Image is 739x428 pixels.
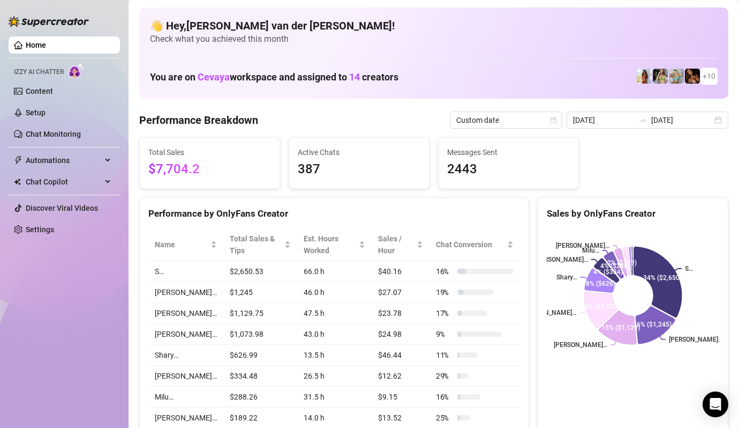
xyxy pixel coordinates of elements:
td: $23.78 [372,303,429,324]
span: 11 % [436,349,453,361]
span: Custom date [456,112,556,128]
td: $288.26 [223,387,297,408]
td: $24.98 [372,324,429,345]
h4: 👋 Hey, [PERSON_NAME] van der [PERSON_NAME] ! [150,18,718,33]
text: [PERSON_NAME]… [523,309,576,316]
td: $1,245 [223,282,297,303]
td: $334.48 [223,366,297,387]
span: swap-right [638,116,647,124]
a: Content [26,87,53,95]
img: AI Chatter [68,63,85,78]
div: Open Intercom Messenger [703,392,728,417]
span: 9 % [436,328,453,340]
span: 29 % [436,370,453,382]
td: $12.62 [372,366,429,387]
div: Performance by OnlyFans Creator [148,206,520,221]
img: Olivia [669,69,684,84]
span: 19 % [436,286,453,298]
th: Total Sales & Tips [223,228,297,261]
img: logo-BBDzfeDw.svg [9,16,89,27]
text: [PERSON_NAME]… [554,341,607,349]
text: [PERSON_NAME]… [534,256,588,263]
span: Check what you achieved this month [150,33,718,45]
span: + 10 [703,70,715,82]
span: 25 % [436,412,453,424]
span: 16 % [436,391,453,403]
input: Start date [573,114,634,126]
td: 47.5 h [297,303,372,324]
span: 16 % [436,265,453,277]
span: calendar [550,117,556,123]
img: Merel [685,69,700,84]
td: $2,650.53 [223,261,297,282]
h4: Performance Breakdown [139,113,258,128]
input: End date [651,114,712,126]
td: S… [148,261,223,282]
span: 387 [298,159,420,180]
td: $46.44 [372,345,429,366]
img: Shary [653,69,668,84]
td: 31.5 h [297,387,372,408]
div: Sales by OnlyFans Creator [547,206,719,221]
td: [PERSON_NAME]… [148,282,223,303]
span: Total Sales & Tips [230,233,282,256]
span: to [638,116,647,124]
td: $27.07 [372,282,429,303]
th: Sales / Hour [372,228,429,261]
span: Chat Copilot [26,173,102,190]
span: 17 % [436,307,453,319]
td: 66.0 h [297,261,372,282]
span: $7,704.2 [148,159,271,180]
text: S… [685,265,693,272]
td: 26.5 h [297,366,372,387]
span: Name [155,239,208,250]
img: Chat Copilot [14,178,21,186]
text: [PERSON_NAME]… [556,242,609,249]
span: Chat Conversion [436,239,505,250]
td: 13.5 h [297,345,372,366]
span: 14 [349,71,360,83]
span: Sales / Hour [378,233,414,256]
a: Setup [26,108,46,117]
span: Automations [26,152,102,169]
td: $1,073.98 [223,324,297,345]
span: Izzy AI Chatter [14,67,64,77]
td: 46.0 h [297,282,372,303]
td: $626.99 [223,345,297,366]
span: 2443 [447,159,570,180]
span: Messages Sent [447,146,570,158]
span: thunderbolt [14,156,22,165]
td: $40.16 [372,261,429,282]
a: Settings [26,225,54,234]
td: [PERSON_NAME]… [148,303,223,324]
img: Linnebel [637,69,652,84]
a: Chat Monitoring [26,130,81,138]
text: [PERSON_NAME]… [669,336,722,343]
span: Total Sales [148,146,271,158]
th: Name [148,228,223,261]
h1: You are on workspace and assigned to creators [150,71,398,83]
td: [PERSON_NAME]… [148,366,223,387]
a: Home [26,41,46,49]
text: Shary… [556,274,577,281]
td: $9.15 [372,387,429,408]
td: Milu… [148,387,223,408]
span: Cevaya [198,71,230,83]
td: Shary… [148,345,223,366]
td: [PERSON_NAME]… [148,324,223,345]
a: Discover Viral Videos [26,204,98,212]
text: Milu… [582,247,599,254]
th: Chat Conversion [429,228,520,261]
span: Active Chats [298,146,420,158]
div: Est. Hours Worked [304,233,357,256]
td: 43.0 h [297,324,372,345]
td: $1,129.75 [223,303,297,324]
